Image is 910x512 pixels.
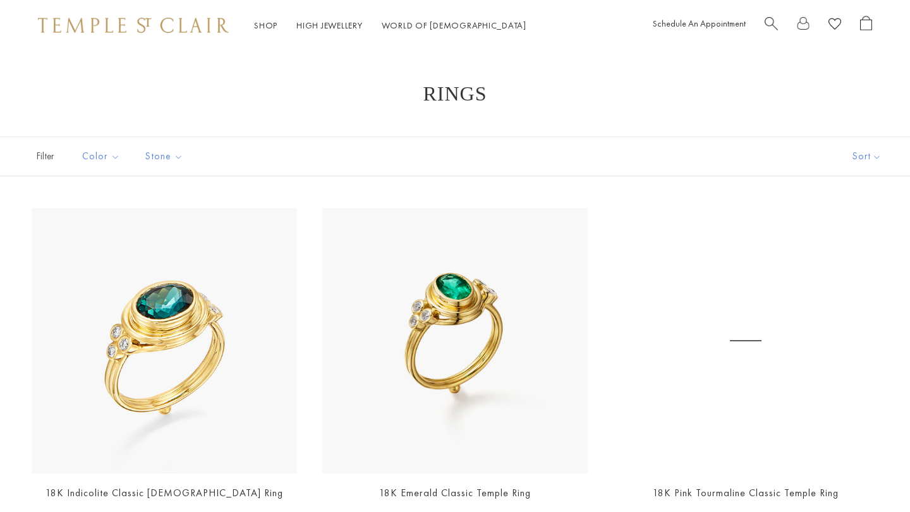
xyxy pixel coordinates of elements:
[45,486,283,499] a: 18K Indicolite Classic [DEMOGRAPHIC_DATA] Ring
[254,20,277,31] a: ShopShop
[653,486,839,499] a: 18K Pink Tourmaline Classic Temple Ring
[765,16,778,35] a: Search
[847,453,897,499] iframe: Gorgias live chat messenger
[51,82,859,105] h1: Rings
[379,486,531,499] a: 18K Emerald Classic Temple Ring
[139,149,193,164] span: Stone
[254,18,526,34] nav: Main navigation
[136,142,193,171] button: Stone
[322,208,588,473] img: 18K Emerald Classic Temple Ring
[38,18,229,33] img: Temple St. Clair
[76,149,130,164] span: Color
[382,20,526,31] a: World of [DEMOGRAPHIC_DATA]World of [DEMOGRAPHIC_DATA]
[613,208,878,473] a: 18K Pink Tourmaline Classic Temple Ring
[824,137,910,176] button: Show sort by
[828,16,841,35] a: View Wishlist
[860,16,872,35] a: Open Shopping Bag
[32,208,297,473] img: 18K Indicolite Classic Temple Ring
[73,142,130,171] button: Color
[296,20,363,31] a: High JewelleryHigh Jewellery
[653,18,746,29] a: Schedule An Appointment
